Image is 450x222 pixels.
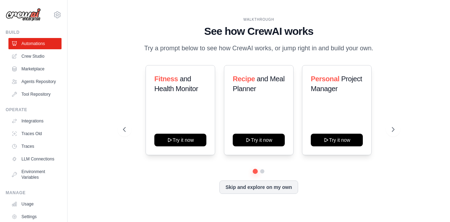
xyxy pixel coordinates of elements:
[8,166,62,183] a: Environment Variables
[154,75,198,93] span: and Health Monitor
[233,134,285,146] button: Try it now
[8,63,62,75] a: Marketplace
[311,75,362,93] span: Project Manager
[8,76,62,87] a: Agents Repository
[154,75,178,83] span: Fitness
[8,89,62,100] a: Tool Repository
[8,128,62,139] a: Traces Old
[8,141,62,152] a: Traces
[123,17,394,22] div: WALKTHROUGH
[8,38,62,49] a: Automations
[141,43,377,53] p: Try a prompt below to see how CrewAI works, or jump right in and build your own.
[154,134,206,146] button: Try it now
[6,190,62,196] div: Manage
[6,30,62,35] div: Build
[6,107,62,113] div: Operate
[219,180,298,194] button: Skip and explore on my own
[8,153,62,165] a: LLM Connections
[311,134,363,146] button: Try it now
[8,51,62,62] a: Crew Studio
[415,188,450,222] iframe: Chat Widget
[6,8,41,21] img: Logo
[233,75,284,93] span: and Meal Planner
[233,75,255,83] span: Recipe
[8,198,62,210] a: Usage
[8,115,62,127] a: Integrations
[311,75,339,83] span: Personal
[123,25,394,38] h1: See how CrewAI works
